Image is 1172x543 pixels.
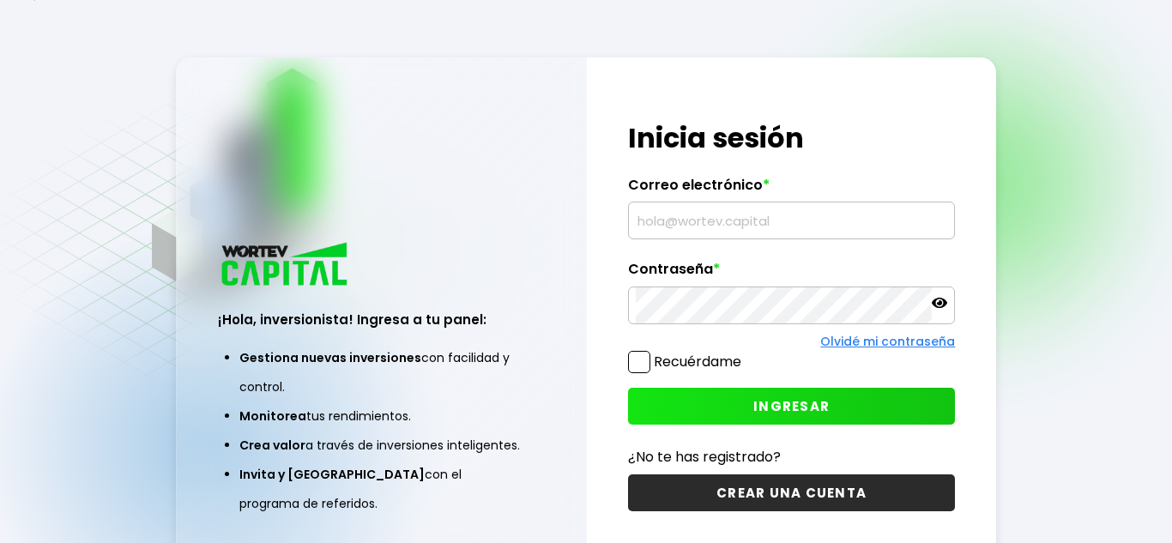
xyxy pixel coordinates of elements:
[239,407,306,425] span: Monitorea
[239,466,425,483] span: Invita y [GEOGRAPHIC_DATA]
[753,397,830,415] span: INGRESAR
[239,460,524,518] li: con el programa de referidos.
[628,474,956,511] button: CREAR UNA CUENTA
[239,431,524,460] li: a través de inversiones inteligentes.
[218,310,546,329] h3: ¡Hola, inversionista! Ingresa a tu panel:
[239,401,524,431] li: tus rendimientos.
[239,349,421,366] span: Gestiona nuevas inversiones
[218,240,353,291] img: logo_wortev_capital
[628,261,956,287] label: Contraseña
[820,333,955,350] a: Olvidé mi contraseña
[628,177,956,202] label: Correo electrónico
[628,446,956,468] p: ¿No te has registrado?
[628,118,956,159] h1: Inicia sesión
[636,202,948,238] input: hola@wortev.capital
[239,343,524,401] li: con facilidad y control.
[628,388,956,425] button: INGRESAR
[239,437,305,454] span: Crea valor
[628,446,956,511] a: ¿No te has registrado?CREAR UNA CUENTA
[654,352,741,371] label: Recuérdame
